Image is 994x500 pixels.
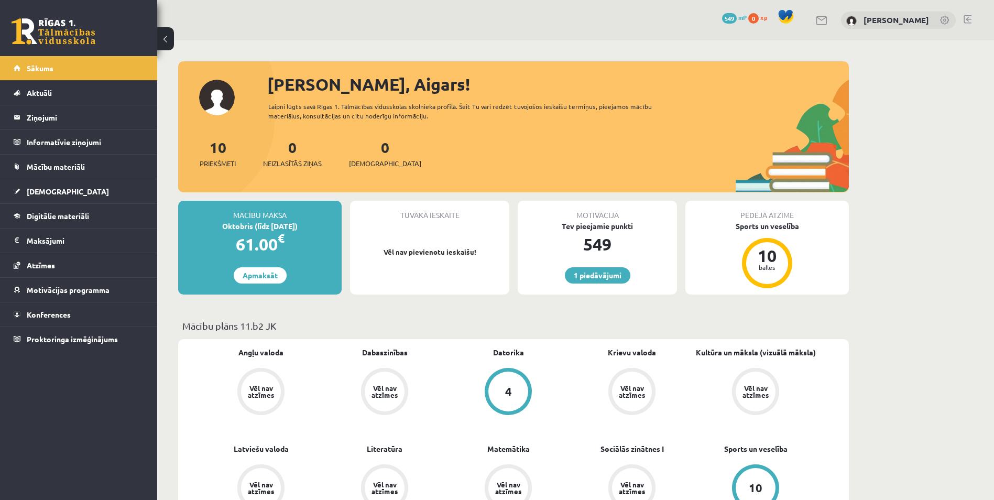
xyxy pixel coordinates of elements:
[263,138,322,169] a: 0Neizlasītās ziņas
[565,267,630,284] a: 1 piedāvājumi
[505,386,512,397] div: 4
[617,385,647,398] div: Vēl nav atzīmes
[685,221,849,290] a: Sports un veselība 10 balles
[367,443,402,454] a: Literatūra
[267,72,849,97] div: [PERSON_NAME], Aigars!
[722,13,737,24] span: 549
[14,229,144,253] a: Maksājumi
[349,138,421,169] a: 0[DEMOGRAPHIC_DATA]
[27,310,71,319] span: Konferences
[362,347,408,358] a: Dabaszinības
[518,232,677,257] div: 549
[494,481,523,495] div: Vēl nav atzīmes
[751,264,783,270] div: balles
[27,229,144,253] legend: Maksājumi
[27,88,52,97] span: Aktuāli
[200,158,236,169] span: Priekšmeti
[355,247,504,257] p: Vēl nav pievienotu ieskaišu!
[200,138,236,169] a: 10Priekšmeti
[370,481,399,495] div: Vēl nav atzīmes
[748,13,772,21] a: 0 xp
[14,130,144,154] a: Informatīvie ziņojumi
[685,221,849,232] div: Sports un veselība
[14,56,144,80] a: Sākums
[27,162,85,171] span: Mācību materiāli
[246,481,276,495] div: Vēl nav atzīmes
[323,368,446,417] a: Vēl nav atzīmes
[724,443,788,454] a: Sports un veselība
[263,158,322,169] span: Neizlasītās ziņas
[570,368,694,417] a: Vēl nav atzīmes
[14,155,144,179] a: Mācību materiāli
[685,201,849,221] div: Pēdējā atzīme
[493,347,524,358] a: Datorika
[234,267,287,284] a: Apmaksāt
[370,385,399,398] div: Vēl nav atzīmes
[178,232,342,257] div: 61.00
[608,347,656,358] a: Krievu valoda
[14,179,144,203] a: [DEMOGRAPHIC_DATA]
[27,334,118,344] span: Proktoringa izmēģinājums
[268,102,671,121] div: Laipni lūgts savā Rīgas 1. Tālmācības vidusskolas skolnieka profilā. Šeit Tu vari redzēt tuvojošo...
[741,385,770,398] div: Vēl nav atzīmes
[696,347,816,358] a: Kultūra un māksla (vizuālā māksla)
[846,16,857,26] img: Aigars Kārkliņš
[12,18,95,45] a: Rīgas 1. Tālmācības vidusskola
[749,482,762,494] div: 10
[518,221,677,232] div: Tev pieejamie punkti
[27,211,89,221] span: Digitālie materiāli
[738,13,747,21] span: mP
[760,13,767,21] span: xp
[14,302,144,327] a: Konferences
[14,327,144,351] a: Proktoringa izmēģinājums
[748,13,759,24] span: 0
[27,63,53,73] span: Sākums
[27,187,109,196] span: [DEMOGRAPHIC_DATA]
[27,285,110,295] span: Motivācijas programma
[617,481,647,495] div: Vēl nav atzīmes
[350,201,509,221] div: Tuvākā ieskaite
[178,201,342,221] div: Mācību maksa
[27,130,144,154] legend: Informatīvie ziņojumi
[446,368,570,417] a: 4
[182,319,845,333] p: Mācību plāns 11.b2 JK
[751,247,783,264] div: 10
[722,13,747,21] a: 549 mP
[178,221,342,232] div: Oktobris (līdz [DATE])
[518,201,677,221] div: Motivācija
[14,278,144,302] a: Motivācijas programma
[234,443,289,454] a: Latviešu valoda
[27,105,144,129] legend: Ziņojumi
[27,260,55,270] span: Atzīmes
[487,443,530,454] a: Matemātika
[600,443,664,454] a: Sociālās zinātnes I
[14,253,144,277] a: Atzīmes
[238,347,283,358] a: Angļu valoda
[14,81,144,105] a: Aktuāli
[864,15,929,25] a: [PERSON_NAME]
[349,158,421,169] span: [DEMOGRAPHIC_DATA]
[278,231,285,246] span: €
[14,204,144,228] a: Digitālie materiāli
[199,368,323,417] a: Vēl nav atzīmes
[246,385,276,398] div: Vēl nav atzīmes
[14,105,144,129] a: Ziņojumi
[694,368,817,417] a: Vēl nav atzīmes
